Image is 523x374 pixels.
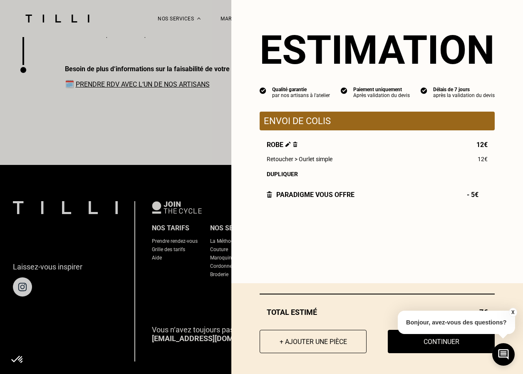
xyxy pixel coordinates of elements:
[388,330,495,353] button: Continuer
[267,156,332,162] span: Retoucher > Ourlet simple
[260,27,495,73] section: Estimation
[476,141,488,149] span: 12€
[508,308,517,317] button: X
[264,116,491,126] p: Envoi de colis
[267,191,354,199] div: Paradigme vous offre
[267,141,297,149] span: Robe
[398,311,515,334] p: Bonjour, avez-vous des questions?
[267,171,488,177] div: Dupliquer
[467,191,488,199] span: - 5€
[293,142,297,147] img: Supprimer
[478,156,488,162] span: 12€
[272,87,330,92] div: Qualité garantie
[421,87,427,94] img: icon list info
[353,92,410,98] div: Après validation du devis
[433,87,495,92] div: Délais de 7 jours
[260,308,495,317] div: Total estimé
[341,87,347,94] img: icon list info
[272,92,330,98] div: par nos artisans à l'atelier
[260,87,266,94] img: icon list info
[285,142,291,147] img: Éditer
[260,330,367,353] button: + Ajouter une pièce
[433,92,495,98] div: après la validation du devis
[353,87,410,92] div: Paiement uniquement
